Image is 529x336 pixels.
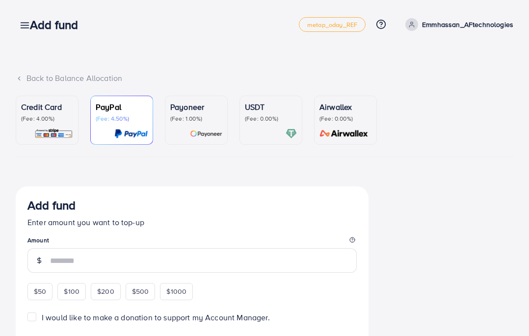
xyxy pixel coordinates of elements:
[114,128,148,139] img: card
[96,101,148,113] p: PayPal
[96,115,148,123] p: (Fee: 4.50%)
[307,22,357,28] span: metap_oday_REF
[27,198,76,212] h3: Add fund
[422,19,513,30] p: Emmhassan_AFtechnologies
[170,115,222,123] p: (Fee: 1.00%)
[42,312,270,323] span: I would like to make a donation to support my Account Manager.
[487,292,522,329] iframe: Chat
[34,286,46,296] span: $50
[170,101,222,113] p: Payoneer
[319,115,371,123] p: (Fee: 0.00%)
[132,286,149,296] span: $500
[21,101,73,113] p: Credit Card
[286,128,297,139] img: card
[27,216,357,228] p: Enter amount you want to top-up
[16,73,513,84] div: Back to Balance Allocation
[190,128,222,139] img: card
[319,101,371,113] p: Airwallex
[30,18,86,32] h3: Add fund
[27,236,357,248] legend: Amount
[245,101,297,113] p: USDT
[317,128,371,139] img: card
[21,115,73,123] p: (Fee: 4.00%)
[97,286,114,296] span: $200
[401,18,513,31] a: Emmhassan_AFtechnologies
[299,17,366,32] a: metap_oday_REF
[166,286,186,296] span: $1000
[64,286,79,296] span: $100
[245,115,297,123] p: (Fee: 0.00%)
[34,128,73,139] img: card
